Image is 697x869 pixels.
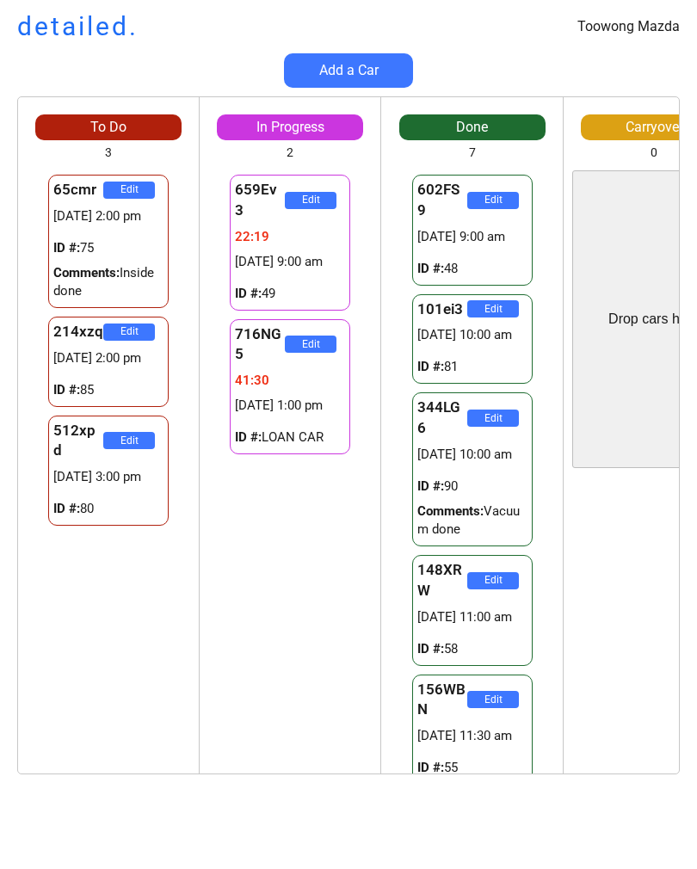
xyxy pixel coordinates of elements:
div: 716NG5 [235,324,285,366]
strong: ID #: [417,261,444,276]
strong: Comments: [417,503,484,519]
button: Edit [467,192,519,209]
button: Edit [467,300,519,317]
div: [DATE] 3:00 pm [53,468,163,486]
div: 0 [651,145,657,162]
div: 81 [417,358,527,376]
div: 55 [417,759,527,777]
button: Edit [285,192,336,209]
div: To Do [35,118,182,137]
div: 602FS9 [417,180,467,221]
div: [DATE] 11:00 am [417,608,527,626]
div: 90 [417,478,527,496]
h1: detailed. [17,9,139,45]
button: Add a Car [284,53,413,88]
button: Edit [103,432,155,449]
div: 65cmr [53,180,103,200]
div: [DATE] 9:00 am [235,253,345,271]
div: 7 [469,145,476,162]
strong: ID #: [235,286,262,301]
div: Toowong Mazda [577,17,680,36]
div: 101ei3 [417,299,467,320]
button: Edit [103,182,155,199]
div: [DATE] 2:00 pm [53,349,163,367]
div: [DATE] 11:30 am [417,727,527,745]
strong: ID #: [53,501,80,516]
div: 85 [53,381,163,399]
div: 512xpd [53,421,103,462]
div: In Progress [217,118,363,137]
div: 214xzq [53,322,103,342]
div: LOAN CAR [235,428,345,447]
strong: ID #: [417,478,444,494]
div: Inside done [53,264,163,300]
button: Edit [285,336,336,353]
div: Done [399,118,546,137]
div: 2 [287,145,293,162]
button: Edit [103,324,155,341]
strong: ID #: [417,760,444,775]
div: [DATE] 9:00 am [417,228,527,246]
div: [DATE] 10:00 am [417,326,527,344]
div: 58 [417,640,527,658]
div: Vacuum done [417,502,527,539]
strong: Comments: [53,265,120,280]
strong: ID #: [53,240,80,256]
div: 344LG6 [417,398,467,439]
div: [DATE] 2:00 pm [53,207,163,225]
strong: ID #: [417,641,444,656]
div: 48 [417,260,527,278]
div: 22:19 [235,228,345,246]
button: Edit [467,691,519,708]
div: 3 [105,145,112,162]
div: 80 [53,500,163,518]
div: 148XRW [417,560,467,601]
strong: ID #: [235,429,262,445]
button: Edit [467,572,519,589]
button: Edit [467,410,519,427]
div: 49 [235,285,345,303]
div: [DATE] 10:00 am [417,446,527,464]
div: 75 [53,239,163,257]
div: 659Ev3 [235,180,285,221]
strong: ID #: [417,359,444,374]
div: 41:30 [235,372,345,390]
strong: ID #: [53,382,80,398]
div: 156WBN [417,680,467,721]
div: [DATE] 1:00 pm [235,397,345,415]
